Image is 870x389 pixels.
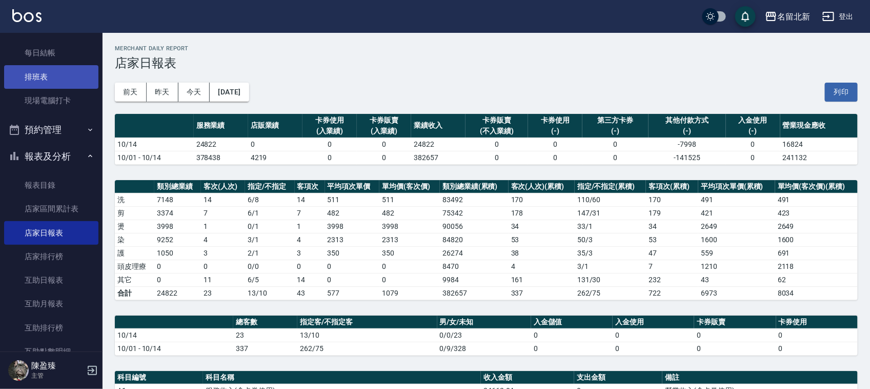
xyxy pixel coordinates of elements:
[201,286,245,300] td: 23
[4,173,98,197] a: 報表目錄
[115,233,154,246] td: 染
[154,246,201,260] td: 1050
[575,180,646,193] th: 指定/不指定(累積)
[646,206,698,220] td: 179
[31,371,84,380] p: 主管
[295,260,325,273] td: 0
[325,286,380,300] td: 577
[115,56,858,70] h3: 店家日報表
[694,316,776,329] th: 卡券販賣
[440,260,509,273] td: 8470
[509,246,575,260] td: 38
[295,206,325,220] td: 7
[4,41,98,65] a: 每日結帳
[411,138,466,151] td: 24822
[440,286,509,300] td: 382657
[379,286,440,300] td: 1079
[379,260,440,273] td: 0
[4,340,98,363] a: 互助點數明細
[574,371,662,384] th: 支出金額
[662,371,858,384] th: 備註
[613,342,694,355] td: 0
[509,206,575,220] td: 178
[248,114,302,138] th: 店販業績
[302,138,357,151] td: 0
[295,233,325,246] td: 4
[245,220,294,233] td: 0 / 1
[302,151,357,164] td: 0
[357,138,411,151] td: 0
[154,233,201,246] td: 9252
[726,138,780,151] td: 0
[4,268,98,292] a: 互助日報表
[777,10,810,23] div: 名留北新
[248,151,302,164] td: 4219
[4,116,98,143] button: 預約管理
[245,193,294,206] td: 6 / 8
[585,115,646,126] div: 第三方卡券
[780,138,858,151] td: 16824
[379,246,440,260] td: 350
[531,328,613,342] td: 0
[411,114,466,138] th: 業績收入
[466,151,528,164] td: 0
[735,6,756,27] button: save
[437,316,531,329] th: 男/女/未知
[818,7,858,26] button: 登出
[775,206,858,220] td: 423
[698,260,775,273] td: 1210
[613,316,694,329] th: 入金使用
[115,138,194,151] td: 10/14
[468,126,525,137] div: (不入業績)
[761,6,814,27] button: 名留北新
[147,83,178,102] button: 昨天
[357,151,411,164] td: 0
[437,328,531,342] td: 0/0/23
[154,260,201,273] td: 0
[651,115,723,126] div: 其他付款方式
[115,286,154,300] td: 合計
[325,273,380,286] td: 0
[411,151,466,164] td: 382657
[582,138,649,151] td: 0
[115,151,194,164] td: 10/01 - 10/14
[582,151,649,164] td: 0
[575,220,646,233] td: 33 / 1
[115,260,154,273] td: 頭皮理療
[245,233,294,246] td: 3 / 1
[825,83,858,102] button: 列印
[509,273,575,286] td: 161
[575,233,646,246] td: 50 / 3
[775,286,858,300] td: 8034
[440,206,509,220] td: 75342
[698,246,775,260] td: 559
[325,193,380,206] td: 511
[780,114,858,138] th: 營業現金應收
[297,342,437,355] td: 262/75
[575,273,646,286] td: 131 / 30
[575,286,646,300] td: 262/75
[694,328,776,342] td: 0
[440,233,509,246] td: 84820
[481,371,574,384] th: 收入金額
[440,180,509,193] th: 類別總業績(累積)
[531,126,580,137] div: (-)
[115,273,154,286] td: 其它
[359,126,409,137] div: (入業績)
[203,371,481,384] th: 科目名稱
[726,151,780,164] td: 0
[233,342,297,355] td: 337
[201,273,245,286] td: 11
[295,286,325,300] td: 43
[154,180,201,193] th: 類別總業績
[194,114,248,138] th: 服務業績
[194,138,248,151] td: 24822
[509,220,575,233] td: 34
[776,328,858,342] td: 0
[245,246,294,260] td: 2 / 1
[305,126,354,137] div: (入業績)
[4,316,98,340] a: 互助排行榜
[575,246,646,260] td: 35 / 3
[325,246,380,260] td: 350
[325,220,380,233] td: 3998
